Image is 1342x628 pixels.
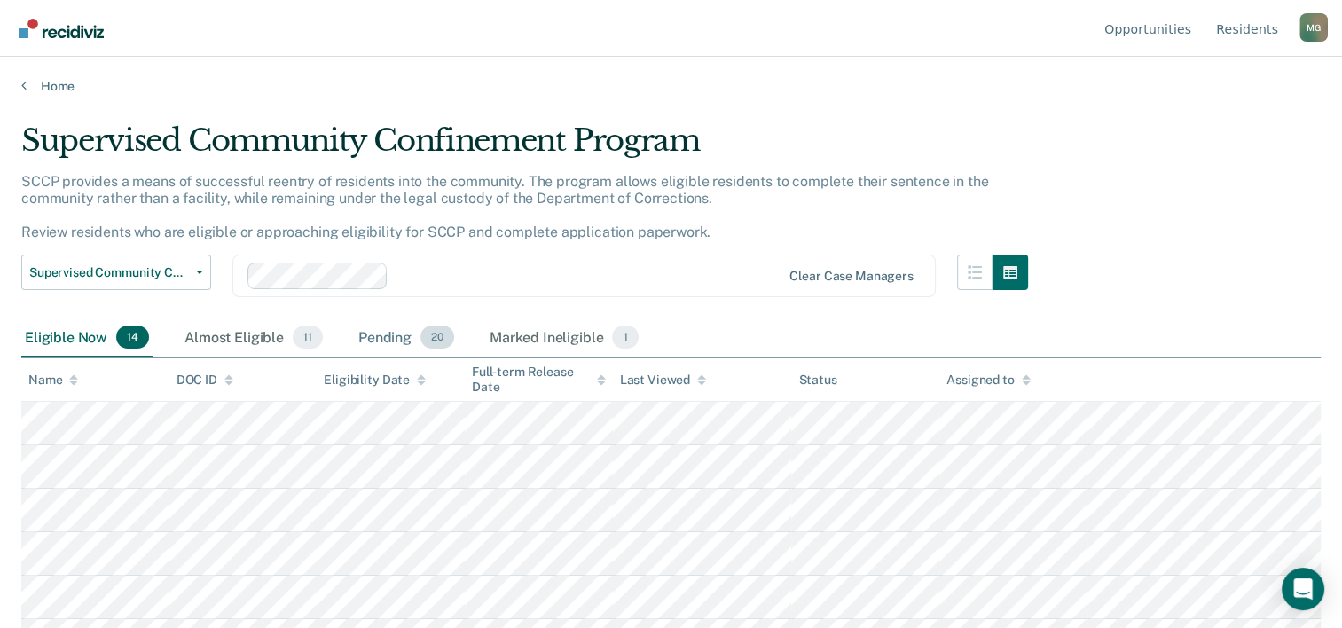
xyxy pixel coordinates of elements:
a: Home [21,78,1321,94]
div: Marked Ineligible1 [486,318,642,357]
span: 1 [612,326,638,349]
div: Name [28,373,78,388]
div: M G [1299,13,1328,42]
div: Eligibility Date [324,373,426,388]
span: 20 [420,326,454,349]
div: Assigned to [946,373,1030,388]
div: Full-term Release Date [472,365,606,395]
div: Supervised Community Confinement Program [21,122,1028,173]
div: Eligible Now14 [21,318,153,357]
button: Profile dropdown button [1299,13,1328,42]
img: Recidiviz [19,19,104,38]
span: 14 [116,326,149,349]
span: Supervised Community Confinement Program [29,265,189,280]
div: DOC ID [177,373,233,388]
button: Supervised Community Confinement Program [21,255,211,290]
div: Open Intercom Messenger [1282,568,1324,610]
div: Almost Eligible11 [181,318,326,357]
div: Pending20 [355,318,458,357]
div: Status [798,373,836,388]
div: Clear case managers [789,269,913,284]
span: 11 [293,326,323,349]
div: Last Viewed [620,373,706,388]
p: SCCP provides a means of successful reentry of residents into the community. The program allows e... [21,173,988,241]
